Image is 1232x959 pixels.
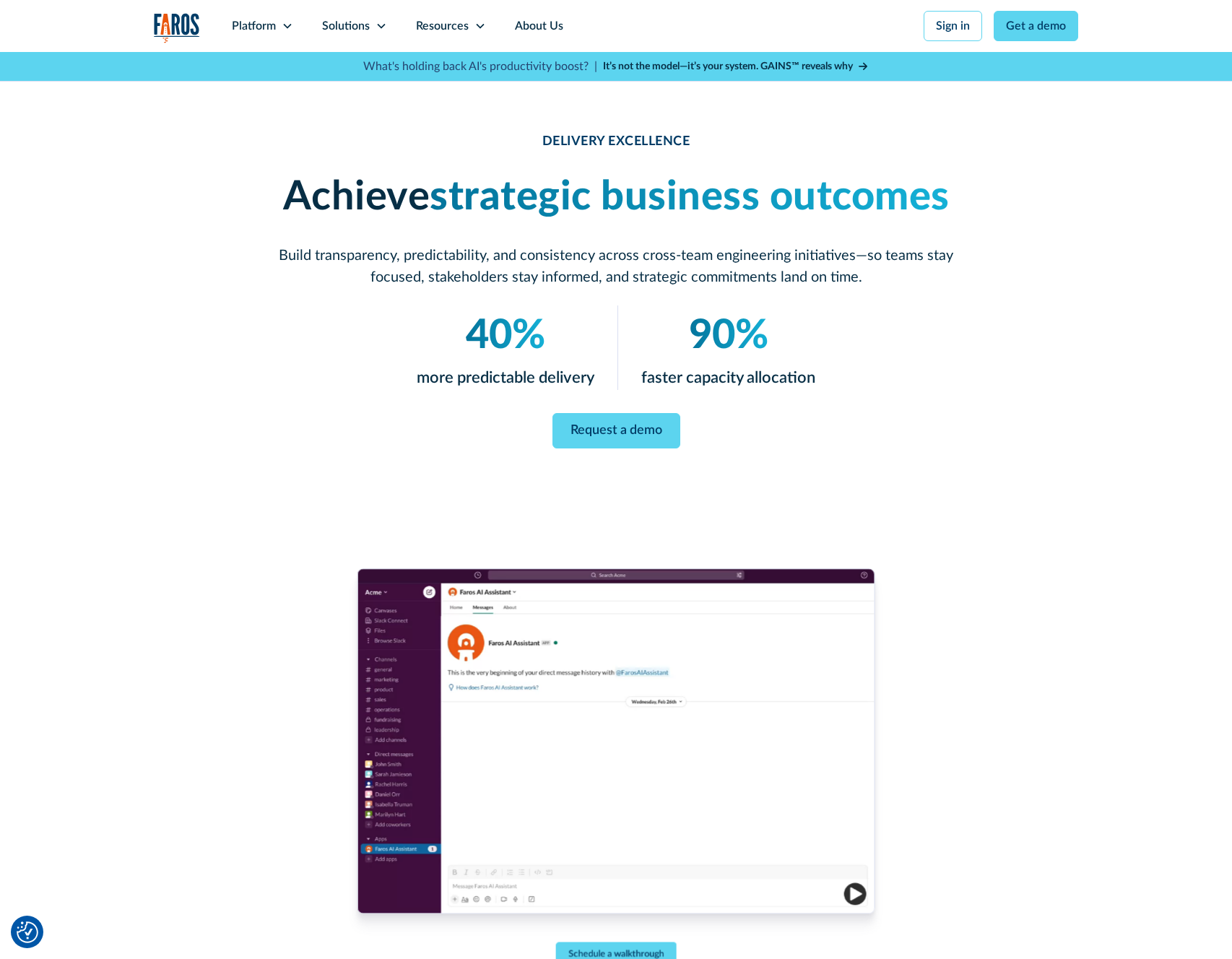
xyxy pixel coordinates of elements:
[417,366,594,390] p: more predictable delivery
[322,17,370,35] div: Solutions
[552,413,680,448] a: Request a demo
[641,366,815,390] p: faster capacity allocation
[844,882,867,905] img: Play video
[430,177,950,217] em: strategic business outcomes
[269,245,963,288] p: Build transparency, predictability, and consistency across cross-team engineering initiatives—so ...
[689,316,768,356] em: 90%
[283,177,430,217] strong: Achieve
[154,13,200,43] img: Logo of the analytics and reporting company Faros.
[154,13,200,43] a: home
[924,11,982,41] a: Sign in
[363,58,597,75] p: What's holding back AI's productivity boost? |
[466,316,545,356] em: 40%
[542,135,690,148] strong: DELIVERY EXCELLENCE
[232,17,276,35] div: Platform
[17,921,38,943] button: Cookie Settings
[17,921,38,943] img: Revisit consent button
[416,17,469,35] div: Resources
[603,59,869,74] a: It’s not the model—it’s your system. GAINS™ reveals why
[994,11,1078,41] a: Get a demo
[603,61,853,71] strong: It’s not the model—it’s your system. GAINS™ reveals why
